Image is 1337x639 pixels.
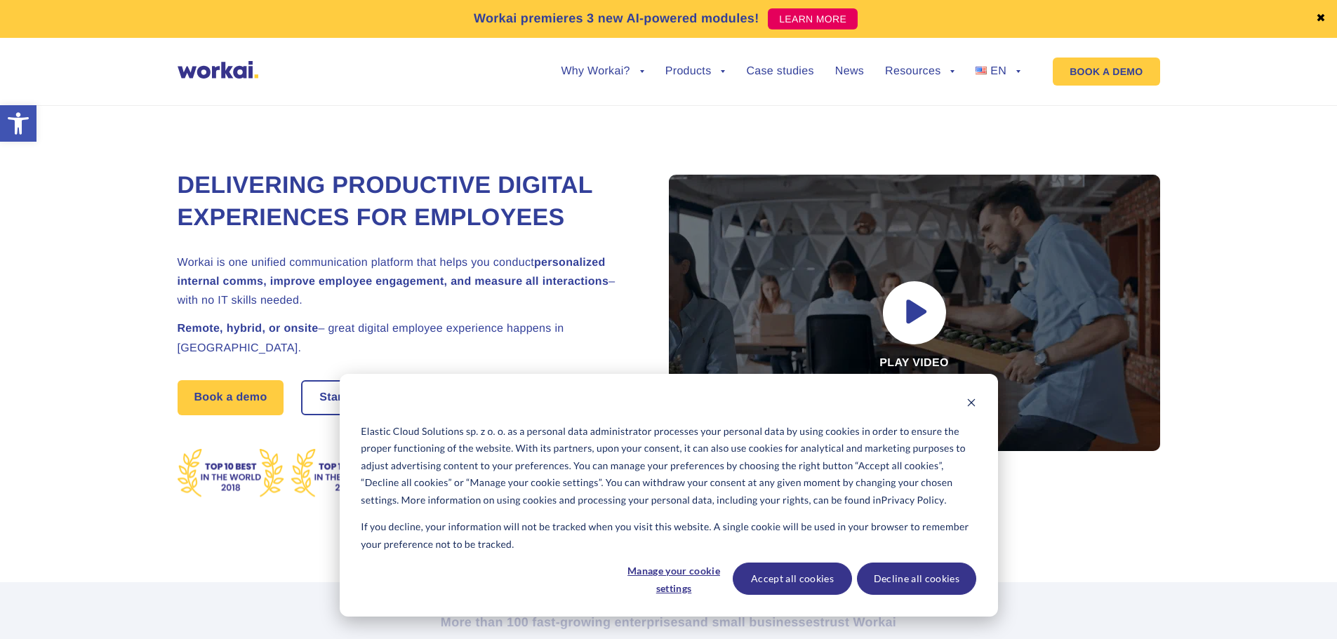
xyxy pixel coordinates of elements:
a: Products [665,66,726,77]
h2: Workai is one unified communication platform that helps you conduct – with no IT skills needed. [178,253,634,311]
p: If you decline, your information will not be tracked when you visit this website. A single cookie... [361,518,976,553]
i: and small businesses [685,615,820,629]
a: Privacy Policy [882,492,945,509]
button: Accept all cookies [733,563,852,595]
p: Workai premieres 3 new AI-powered modules! [474,9,759,28]
a: Start free30-daytrial [302,382,453,414]
a: LEARN MORE [768,8,858,29]
div: Play video [669,175,1160,451]
h1: Delivering Productive Digital Experiences for Employees [178,170,634,234]
div: Cookie banner [340,374,998,617]
button: Dismiss cookie banner [966,396,976,413]
h2: More than 100 fast-growing enterprises trust Workai [279,614,1058,631]
strong: Remote, hybrid, or onsite [178,323,319,335]
a: Why Workai? [561,66,644,77]
a: BOOK A DEMO [1053,58,1159,86]
span: EN [990,65,1006,77]
a: Book a demo [178,380,284,415]
button: Manage your cookie settings [620,563,728,595]
a: News [835,66,864,77]
h2: – great digital employee experience happens in [GEOGRAPHIC_DATA]. [178,319,634,357]
a: Case studies [746,66,813,77]
button: Decline all cookies [857,563,976,595]
a: Resources [885,66,954,77]
p: Elastic Cloud Solutions sp. z o. o. as a personal data administrator processes your personal data... [361,423,976,509]
a: ✖ [1316,13,1326,25]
